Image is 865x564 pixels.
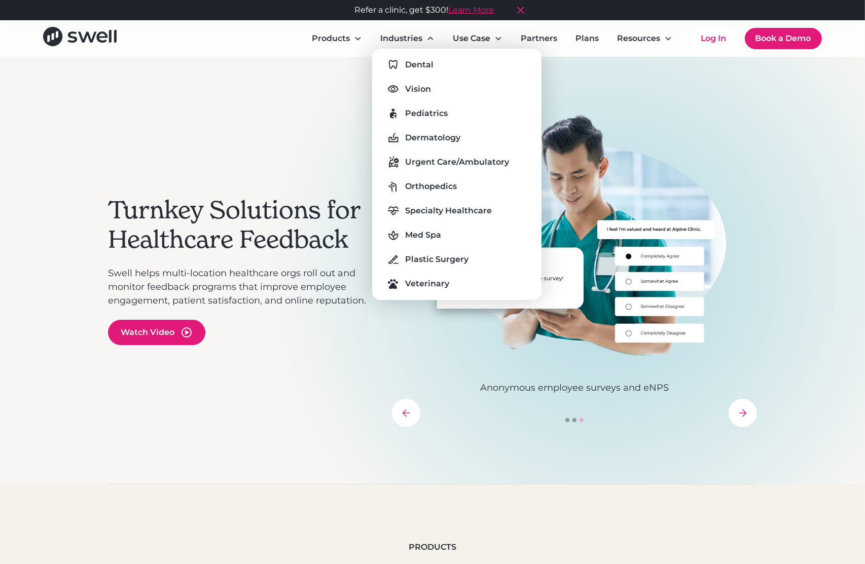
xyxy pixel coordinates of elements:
[108,267,382,308] p: Swell helps multi-location healthcare orgs roll out and monitor feedback programs that improve em...
[380,57,533,73] a: Dental
[580,418,584,422] div: Show slide 3 of 3
[445,28,511,49] div: Use Case
[405,180,457,193] div: Orthopedics
[380,154,533,170] a: Urgent Care/Ambulatory
[691,28,737,49] a: Log In
[745,28,822,49] a: Book a Demo
[567,28,607,49] a: Plans
[380,227,533,243] a: Med Spa
[380,130,533,146] a: Dermatology
[405,156,509,168] div: Urgent Care/Ambulatory
[565,418,569,422] div: Show slide 1 of 3
[121,326,174,339] div: Watch Video
[312,32,350,45] div: Products
[392,381,757,395] p: Anonymous employee surveys and eNPS
[372,28,443,49] div: Industries
[380,251,533,268] a: Plastic Surgery
[380,32,422,45] div: Industries
[513,28,565,49] a: Partners
[405,278,449,290] div: Veterinary
[405,229,441,241] div: Med Spa
[372,49,542,300] nav: Industries
[449,4,494,16] a: Learn More
[617,32,660,45] div: Resources
[572,418,576,422] div: Show slide 2 of 3
[688,455,865,564] iframe: Chat Widget
[304,28,370,49] div: Products
[380,276,533,292] a: Veterinary
[405,107,448,120] div: Pediatrics
[392,114,757,427] div: carousel
[355,4,494,16] div: Refer a clinic, get $300!
[392,399,420,427] div: previous slide
[238,541,627,553] div: Products
[405,59,434,71] div: Dental
[43,27,117,50] a: home
[380,178,533,195] a: Orthopedics
[405,205,492,217] div: Specialty Healthcare
[453,32,490,45] div: Use Case
[609,28,680,49] div: Resources
[108,320,205,345] a: open lightbox
[380,81,533,97] a: Vision
[380,203,533,219] a: Specialty Healthcare
[405,253,468,266] div: Plastic Surgery
[380,105,533,122] a: Pediatrics
[108,196,382,254] h2: Turnkey Solutions for Healthcare Feedback
[392,114,757,395] div: 3 of 3
[405,132,460,144] div: Dermatology
[405,83,431,95] div: Vision
[729,399,757,427] div: next slide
